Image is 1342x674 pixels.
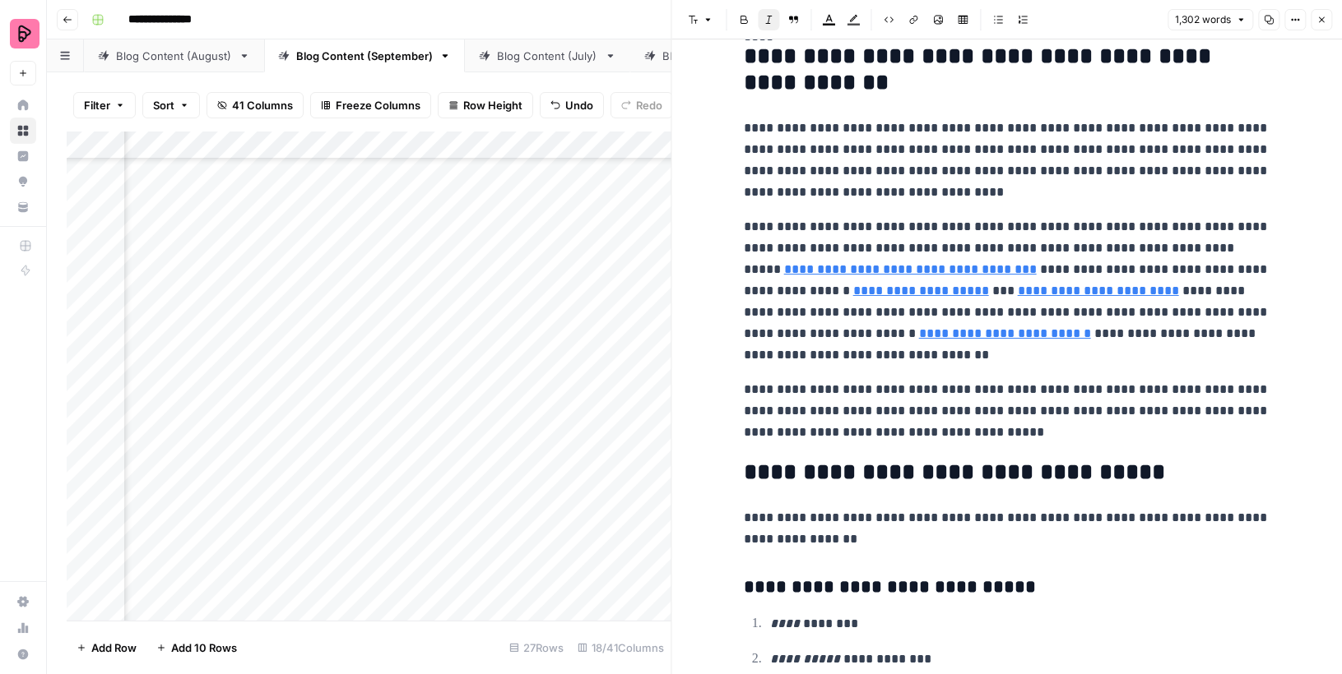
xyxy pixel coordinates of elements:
div: 27 Rows [503,635,571,661]
a: Settings [10,589,36,615]
a: Blog Content (April) [630,39,796,72]
a: Browse [10,118,36,144]
a: Blog Content (July) [465,39,630,72]
span: Sort [153,97,174,113]
div: Blog Content (August) [116,48,232,64]
button: Sort [142,92,200,118]
div: Blog Content (April) [662,48,764,64]
span: Add Row [91,639,137,656]
button: Undo [540,92,604,118]
span: Add 10 Rows [171,639,237,656]
span: Freeze Columns [336,97,420,113]
div: Blog Content (July) [497,48,598,64]
img: Preply Logo [10,19,39,48]
button: 41 Columns [207,92,304,118]
span: 1,302 words [1175,12,1231,27]
button: Row Height [438,92,533,118]
button: Help + Support [10,641,36,667]
button: Add 10 Rows [146,635,247,661]
a: Home [10,92,36,118]
button: Redo [611,92,673,118]
button: Filter [73,92,136,118]
div: 18/41 Columns [571,635,671,661]
a: Insights [10,143,36,169]
button: Freeze Columns [310,92,431,118]
span: Undo [565,97,593,113]
a: Blog Content (September) [264,39,465,72]
span: 41 Columns [232,97,293,113]
button: Workspace: Preply [10,13,36,54]
a: Your Data [10,194,36,220]
span: Redo [636,97,662,113]
span: Filter [84,97,110,113]
a: Blog Content (August) [84,39,264,72]
a: Opportunities [10,168,36,195]
a: Usage [10,615,36,641]
button: Add Row [67,635,146,661]
div: Blog Content (September) [296,48,433,64]
span: Row Height [463,97,522,113]
button: 1,302 words [1168,9,1253,30]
